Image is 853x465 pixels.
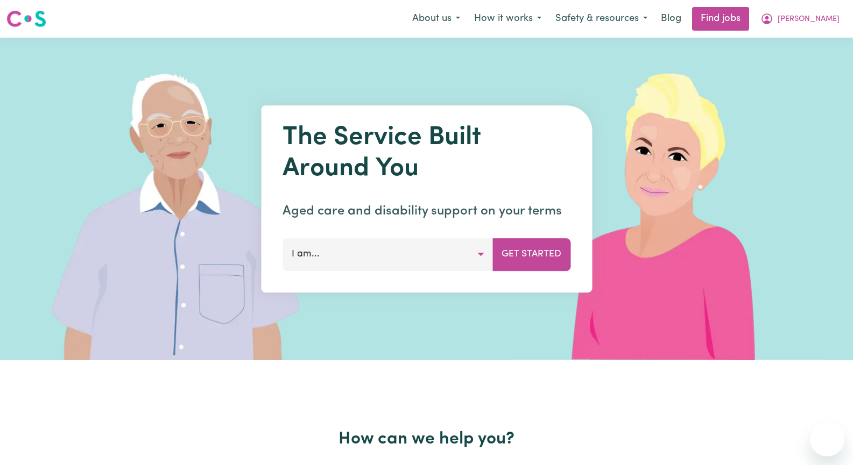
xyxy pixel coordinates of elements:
[654,7,688,31] a: Blog
[283,238,493,270] button: I am...
[492,238,570,270] button: Get Started
[692,7,749,31] a: Find jobs
[6,9,46,28] img: Careseekers logo
[753,8,847,30] button: My Account
[283,123,570,184] h1: The Service Built Around You
[778,13,840,25] span: [PERSON_NAME]
[283,202,570,221] p: Aged care and disability support on your terms
[810,422,844,456] iframe: Button to launch messaging window
[467,8,548,30] button: How it works
[6,6,46,31] a: Careseekers logo
[405,8,467,30] button: About us
[548,8,654,30] button: Safety & resources
[78,429,776,449] h2: How can we help you?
